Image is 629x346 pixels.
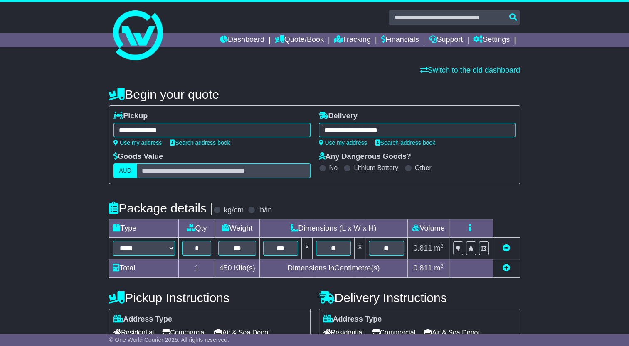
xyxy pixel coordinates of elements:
h4: Pickup Instructions [109,291,310,305]
a: Remove this item [503,244,510,252]
label: Address Type [113,315,172,324]
label: kg/cm [224,206,244,215]
a: Tracking [334,33,371,47]
a: Search address book [375,139,435,146]
span: 450 [220,264,232,272]
label: Address Type [323,315,382,324]
a: Use my address [113,139,162,146]
label: Lithium Battery [354,164,398,172]
td: Volume [407,219,449,238]
label: Delivery [319,112,358,121]
a: Support [429,33,463,47]
span: © One World Courier 2025. All rights reserved. [109,336,229,343]
label: Pickup [113,112,148,121]
span: Residential [323,326,364,339]
td: Qty [179,219,215,238]
td: Dimensions in Centimetre(s) [259,259,407,278]
span: Residential [113,326,154,339]
td: Dimensions (L x W x H) [259,219,407,238]
label: Any Dangerous Goods? [319,152,411,161]
a: Use my address [319,139,367,146]
a: Financials [381,33,419,47]
span: 0.811 [413,264,432,272]
span: m [434,264,444,272]
td: Total [109,259,179,278]
td: Weight [215,219,259,238]
span: Air & Sea Depot [424,326,480,339]
a: Quote/Book [275,33,324,47]
sup: 3 [440,243,444,249]
label: Goods Value [113,152,163,161]
span: m [434,244,444,252]
a: Search address book [170,139,230,146]
td: 1 [179,259,215,278]
td: Type [109,219,179,238]
a: Dashboard [220,33,264,47]
h4: Package details | [109,201,213,215]
h4: Delivery Instructions [319,291,520,305]
label: lb/in [258,206,272,215]
label: No [329,164,338,172]
td: Kilo(s) [215,259,259,278]
td: x [355,238,365,259]
sup: 3 [440,263,444,269]
span: Air & Sea Depot [214,326,270,339]
h4: Begin your quote [109,88,520,101]
span: 0.811 [413,244,432,252]
td: x [302,238,313,259]
a: Switch to the old dashboard [420,66,520,74]
label: Other [415,164,432,172]
label: AUD [113,163,137,178]
span: Commercial [372,326,415,339]
span: Commercial [162,326,205,339]
a: Add new item [503,264,510,272]
a: Settings [473,33,510,47]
